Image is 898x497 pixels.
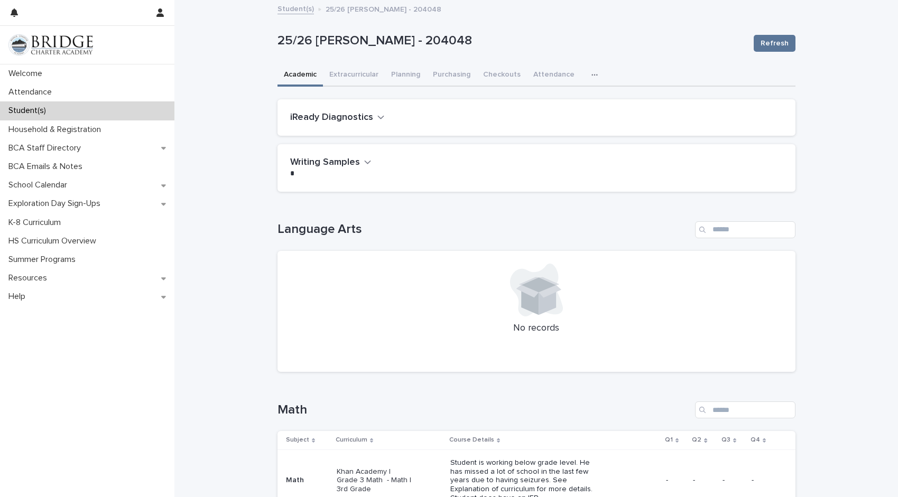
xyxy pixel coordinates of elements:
[4,143,89,153] p: BCA Staff Directory
[449,434,494,446] p: Course Details
[4,87,60,97] p: Attendance
[286,434,309,446] p: Subject
[666,476,685,485] p: -
[277,222,691,237] h1: Language Arts
[290,112,385,124] button: iReady Diagnostics
[477,64,527,87] button: Checkouts
[721,434,730,446] p: Q3
[286,476,328,485] p: Math
[277,2,314,14] a: Student(s)
[695,221,795,238] input: Search
[695,401,795,418] input: Search
[4,106,54,116] p: Student(s)
[385,64,427,87] button: Planning
[290,157,360,168] h2: Writing Samples
[290,157,372,168] button: Writing Samples
[336,434,367,446] p: Curriculum
[277,64,323,87] button: Academic
[4,218,69,228] p: K-8 Curriculum
[4,162,91,172] p: BCA Emails & Notes
[277,402,691,418] h1: Math
[290,323,783,334] p: No records
[4,273,55,283] p: Resources
[761,38,789,49] span: Refresh
[4,199,109,209] p: Exploration Day Sign-Ups
[4,180,76,190] p: School Calendar
[323,64,385,87] button: Extracurricular
[8,34,93,55] img: V1C1m3IdTEidaUdm9Hs0
[337,467,412,494] p: Khan Academy | Grade 3 Math - Math | 3rd Grade
[752,476,779,485] p: -
[751,434,760,446] p: Q4
[4,69,51,79] p: Welcome
[326,3,441,14] p: 25/26 [PERSON_NAME] - 204048
[4,255,84,265] p: Summer Programs
[723,476,743,485] p: -
[527,64,581,87] button: Attendance
[4,236,105,246] p: HS Curriculum Overview
[692,434,701,446] p: Q2
[427,64,477,87] button: Purchasing
[693,476,714,485] p: -
[4,125,109,135] p: Household & Registration
[277,33,745,49] p: 25/26 [PERSON_NAME] - 204048
[290,112,373,124] h2: iReady Diagnostics
[665,434,673,446] p: Q1
[4,292,34,302] p: Help
[754,35,795,52] button: Refresh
